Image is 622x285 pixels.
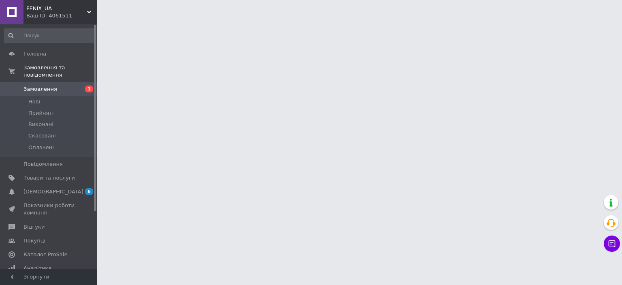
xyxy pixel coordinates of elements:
span: [DEMOGRAPHIC_DATA] [23,188,83,195]
div: Ваш ID: 4061511 [26,12,97,19]
span: Оплачені [28,144,54,151]
span: Каталог ProSale [23,251,67,258]
span: 6 [85,188,93,195]
span: Відгуки [23,223,45,231]
span: Повідомлення [23,161,63,168]
span: Показники роботи компанії [23,202,75,216]
span: Головна [23,50,46,58]
span: Виконані [28,121,53,128]
button: Чат з покупцем [604,236,620,252]
span: Замовлення [23,86,57,93]
span: Нові [28,98,40,105]
span: Замовлення та повідомлення [23,64,97,79]
span: Покупці [23,237,45,244]
span: Прийняті [28,109,53,117]
input: Пошук [4,28,96,43]
span: Скасовані [28,132,56,139]
span: Аналітика [23,265,51,272]
span: Товари та послуги [23,174,75,182]
span: FENIX_UA [26,5,87,12]
span: 1 [85,86,93,92]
